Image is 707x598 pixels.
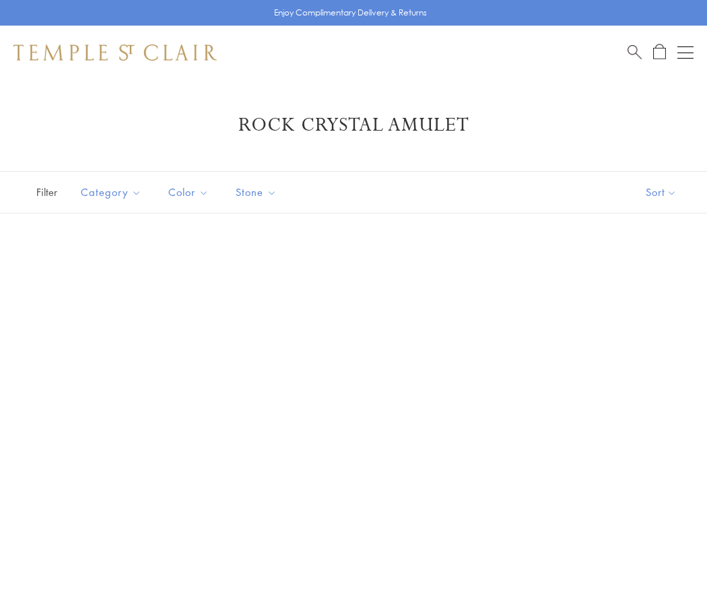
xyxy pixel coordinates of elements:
[71,177,151,207] button: Category
[628,44,642,61] a: Search
[158,177,219,207] button: Color
[74,184,151,201] span: Category
[615,172,707,213] button: Show sort by
[34,113,673,137] h1: Rock Crystal Amulet
[226,177,287,207] button: Stone
[13,44,217,61] img: Temple St. Clair
[229,184,287,201] span: Stone
[162,184,219,201] span: Color
[274,6,427,20] p: Enjoy Complimentary Delivery & Returns
[653,44,666,61] a: Open Shopping Bag
[677,44,694,61] button: Open navigation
